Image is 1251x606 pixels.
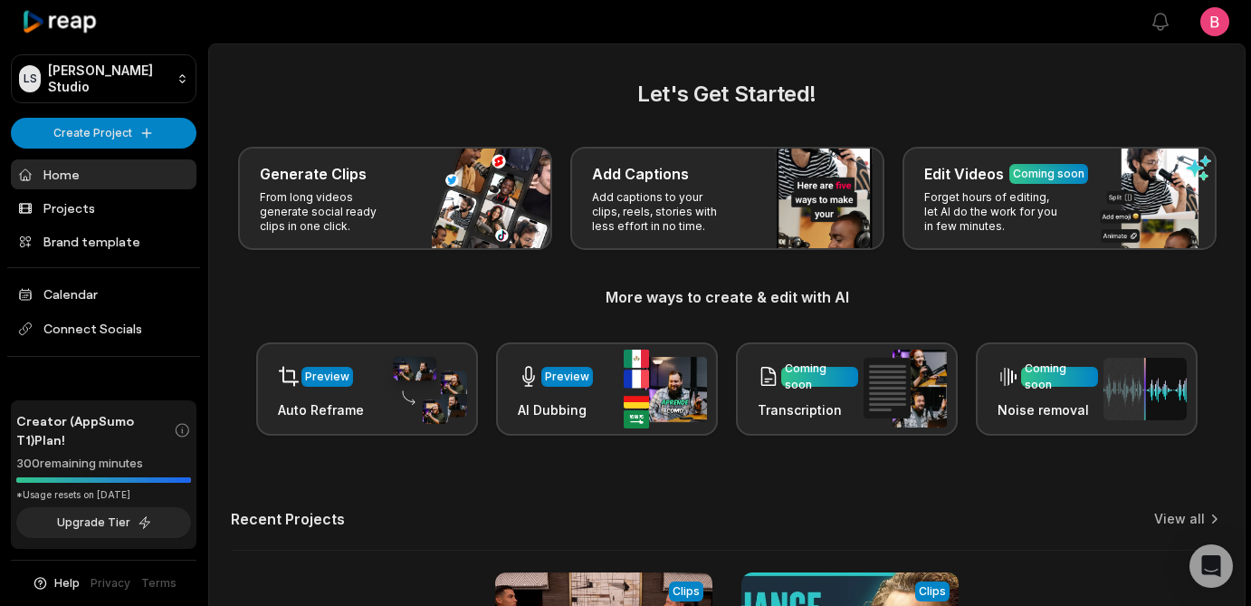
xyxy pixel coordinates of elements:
h3: Generate Clips [260,163,367,185]
p: [PERSON_NAME] Studio [48,63,169,95]
img: ai_dubbing.png [624,350,707,428]
div: Coming soon [1025,361,1094,393]
a: Privacy [91,575,130,592]
button: Create Project [11,118,196,149]
h3: Transcription [758,400,858,419]
button: Upgrade Tier [16,507,191,538]
div: Preview [305,369,349,385]
div: Coming soon [1013,166,1084,182]
div: 300 remaining minutes [16,455,191,473]
div: Open Intercom Messenger [1189,544,1233,588]
a: Brand template [11,226,196,256]
div: LS [19,65,41,92]
img: noise_removal.png [1103,358,1187,420]
a: Calendar [11,279,196,309]
h3: More ways to create & edit with AI [231,286,1223,308]
p: Add captions to your clips, reels, stories with less effort in no time. [592,190,732,234]
h2: Recent Projects [231,510,345,528]
div: *Usage resets on [DATE] [16,488,191,502]
p: Forget hours of editing, let AI do the work for you in few minutes. [924,190,1065,234]
p: From long videos generate social ready clips in one click. [260,190,400,234]
button: Help [32,575,80,592]
div: Preview [545,369,589,385]
h3: Auto Reframe [278,400,364,419]
img: transcription.png [864,350,947,428]
span: Creator (AppSumo T1) Plan! [16,411,174,449]
span: Connect Socials [11,313,196,345]
span: Help [54,575,80,592]
div: Coming soon [785,361,855,393]
a: Terms [141,575,177,592]
h3: Add Captions [592,163,689,185]
h3: Edit Videos [924,163,1004,185]
a: Home [11,159,196,189]
a: View all [1154,510,1205,528]
h3: AI Dubbing [518,400,593,419]
h2: Let's Get Started! [231,78,1223,111]
img: auto_reframe.png [384,354,467,425]
a: Projects [11,193,196,223]
h3: Noise removal [998,400,1098,419]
